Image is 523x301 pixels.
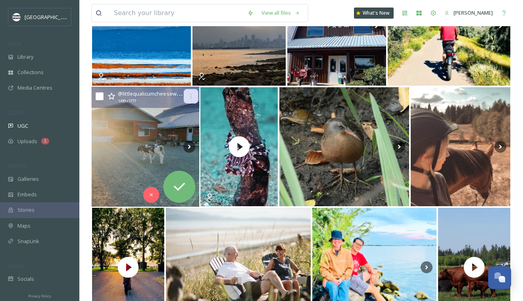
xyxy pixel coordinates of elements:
span: Media Centres [17,84,52,92]
span: 1439 x 1777 [118,98,136,104]
img: Did you know that cows get the zoomies? Well, it's true!⁠ ⁠ Your farming tip for the day: If you'... [92,87,200,207]
a: View all files [258,5,304,21]
span: WIDGETS [8,163,26,169]
span: Stories [17,206,35,214]
span: SnapLink [17,238,39,245]
a: What's New [354,8,394,19]
span: [PERSON_NAME] [454,9,493,16]
img: thumbnail [200,87,278,206]
span: Socials [17,275,34,283]
span: COLLECT [8,110,25,116]
img: My lucky day - I saw a Virginia Rail! I hear a lot of them but I usually only see a couple a year... [279,87,409,206]
span: @ littlequalicumcheeseworks [118,90,187,97]
div: 1 [41,138,49,144]
span: Galleries [17,175,39,183]
a: Privacy Policy [28,291,51,300]
span: Maps [17,222,31,230]
img: Just a girl and her horse 🐴❤️ #horses#geldings#horsegirls#equestrainlife [411,87,510,206]
span: Embeds [17,191,37,198]
span: Collections [17,69,44,76]
span: UGC [17,122,28,130]
span: Privacy Policy [28,293,51,299]
span: [GEOGRAPHIC_DATA] Tourism [25,13,96,21]
span: MEDIA [8,41,22,47]
a: [PERSON_NAME] [440,5,497,21]
span: Library [17,53,33,61]
img: parks%20beach.jpg [13,13,21,21]
button: Open Chat [488,266,511,289]
span: Uploads [17,138,37,145]
span: SOCIALS [8,263,24,269]
input: Search your library [110,4,243,22]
